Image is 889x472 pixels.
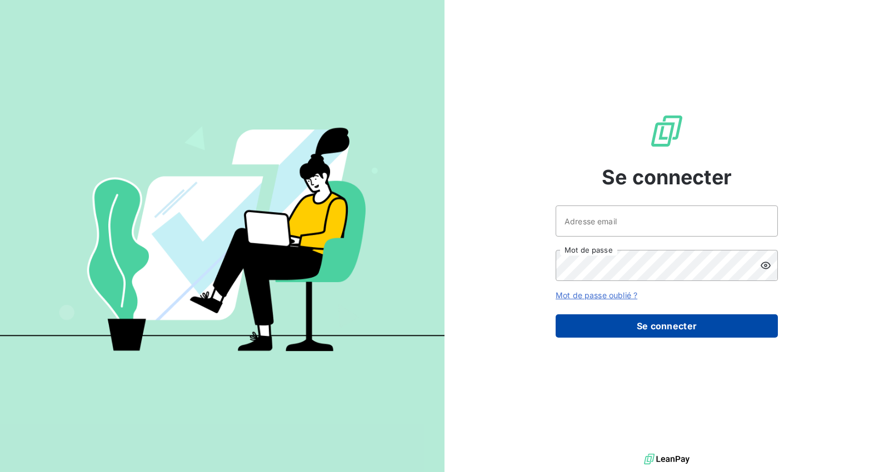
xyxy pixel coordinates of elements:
img: Logo LeanPay [649,113,685,149]
span: Se connecter [602,162,732,192]
input: placeholder [556,205,778,237]
a: Mot de passe oublié ? [556,290,637,300]
button: Se connecter [556,314,778,338]
img: logo [644,451,690,468]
